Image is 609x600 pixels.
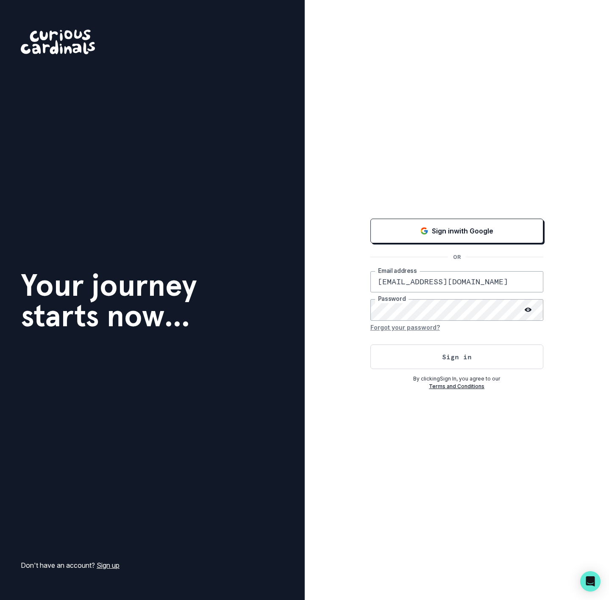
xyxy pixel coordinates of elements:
[448,253,466,261] p: OR
[432,226,493,236] p: Sign in with Google
[21,560,120,570] p: Don't have an account?
[429,383,484,389] a: Terms and Conditions
[370,375,543,383] p: By clicking Sign In , you agree to our
[370,344,543,369] button: Sign in
[370,219,543,243] button: Sign in with Google (GSuite)
[97,561,120,569] a: Sign up
[580,571,601,592] div: Open Intercom Messenger
[370,321,440,334] button: Forgot your password?
[21,270,197,331] h1: Your journey starts now...
[21,30,95,54] img: Curious Cardinals Logo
